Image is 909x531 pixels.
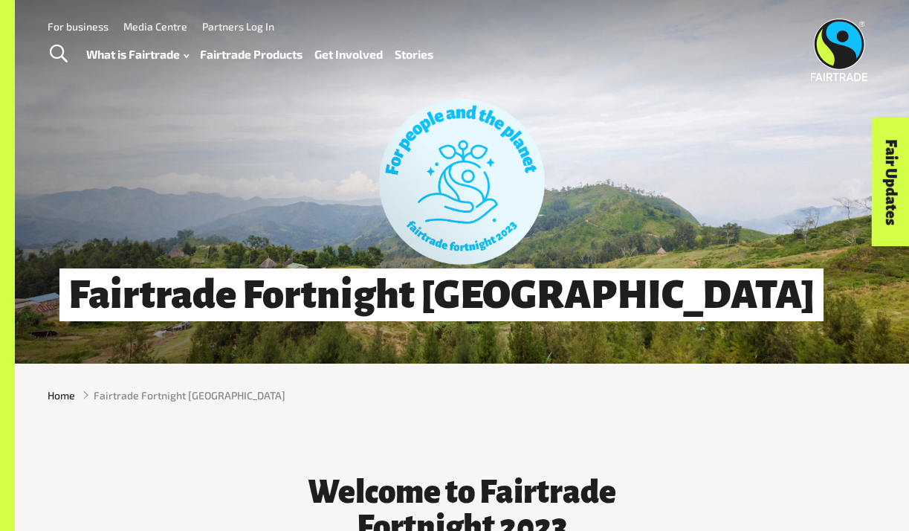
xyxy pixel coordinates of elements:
a: What is Fairtrade [86,44,189,65]
a: Stories [395,44,433,65]
a: Fairtrade Products [200,44,303,65]
a: Toggle Search [40,36,77,73]
a: Partners Log In [202,20,274,33]
a: Media Centre [123,20,187,33]
h1: Fairtrade Fortnight [GEOGRAPHIC_DATA] [59,268,824,321]
span: Fairtrade Fortnight [GEOGRAPHIC_DATA] [94,387,285,403]
a: Home [48,387,75,403]
img: Fairtrade Australia New Zealand logo [810,19,867,81]
a: Get Involved [314,44,383,65]
a: For business [48,20,109,33]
